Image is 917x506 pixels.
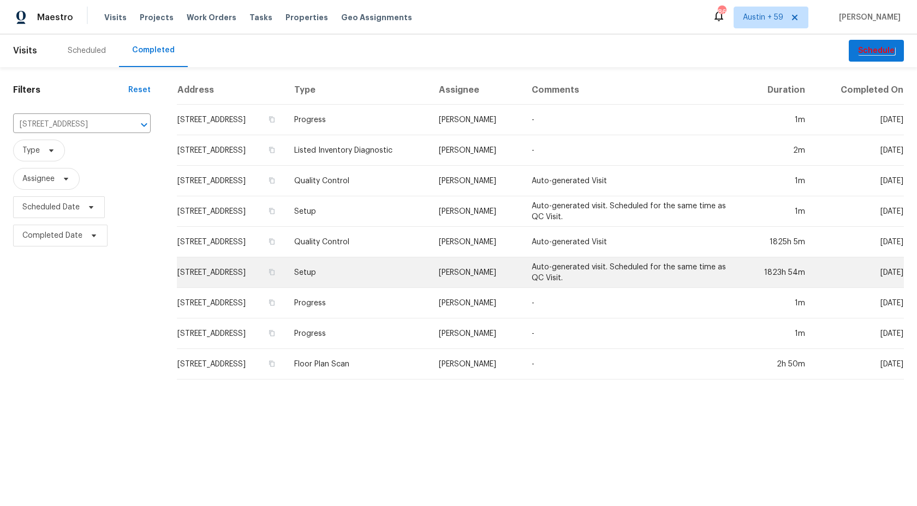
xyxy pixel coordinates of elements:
[13,116,120,133] input: Search for an address...
[285,227,430,257] td: Quality Control
[177,227,285,257] td: [STREET_ADDRESS]
[177,257,285,288] td: [STREET_ADDRESS]
[430,288,523,318] td: [PERSON_NAME]
[285,349,430,379] td: Floor Plan Scan
[104,12,127,23] span: Visits
[430,349,523,379] td: [PERSON_NAME]
[523,257,741,288] td: Auto-generated visit. Scheduled for the same time as QC Visit.
[430,227,523,257] td: [PERSON_NAME]
[523,76,741,105] th: Comments
[523,318,741,349] td: -
[22,202,80,213] span: Scheduled Date
[285,196,430,227] td: Setup
[267,176,277,185] button: Copy Address
[814,288,904,318] td: [DATE]
[741,166,814,196] td: 1m
[430,318,523,349] td: [PERSON_NAME]
[140,12,174,23] span: Projects
[22,145,40,156] span: Type
[267,115,277,124] button: Copy Address
[13,39,37,63] span: Visits
[430,166,523,196] td: [PERSON_NAME]
[22,230,82,241] span: Completed Date
[267,206,277,216] button: Copy Address
[37,12,73,23] span: Maestro
[741,76,814,105] th: Duration
[285,257,430,288] td: Setup
[249,14,272,21] span: Tasks
[267,145,277,155] button: Copy Address
[285,318,430,349] td: Progress
[177,105,285,135] td: [STREET_ADDRESS]
[849,40,904,62] button: Schedule
[814,349,904,379] td: [DATE]
[835,12,901,23] span: [PERSON_NAME]
[177,135,285,166] td: [STREET_ADDRESS]
[267,298,277,308] button: Copy Address
[523,166,741,196] td: Auto-generated Visit
[430,257,523,288] td: [PERSON_NAME]
[430,76,523,105] th: Assignee
[285,135,430,166] td: Listed Inventory Diagnostic
[136,117,152,132] button: Open
[858,46,895,55] em: Schedule
[68,45,106,56] div: Scheduled
[814,166,904,196] td: [DATE]
[341,12,412,23] span: Geo Assignments
[267,237,277,246] button: Copy Address
[430,196,523,227] td: [PERSON_NAME]
[741,257,814,288] td: 1823h 54m
[285,105,430,135] td: Progress
[523,105,741,135] td: -
[22,173,55,184] span: Assignee
[132,45,175,56] div: Completed
[523,349,741,379] td: -
[177,349,285,379] td: [STREET_ADDRESS]
[267,328,277,338] button: Copy Address
[430,105,523,135] td: [PERSON_NAME]
[741,318,814,349] td: 1m
[523,227,741,257] td: Auto-generated Visit
[741,135,814,166] td: 2m
[814,135,904,166] td: [DATE]
[128,85,151,95] div: Reset
[814,318,904,349] td: [DATE]
[523,196,741,227] td: Auto-generated visit. Scheduled for the same time as QC Visit.
[814,227,904,257] td: [DATE]
[285,76,430,105] th: Type
[743,12,783,23] span: Austin + 59
[177,318,285,349] td: [STREET_ADDRESS]
[718,7,725,17] div: 862
[177,76,285,105] th: Address
[814,196,904,227] td: [DATE]
[285,288,430,318] td: Progress
[814,257,904,288] td: [DATE]
[13,85,128,95] h1: Filters
[814,105,904,135] td: [DATE]
[741,196,814,227] td: 1m
[177,196,285,227] td: [STREET_ADDRESS]
[177,288,285,318] td: [STREET_ADDRESS]
[741,227,814,257] td: 1825h 5m
[267,267,277,277] button: Copy Address
[741,105,814,135] td: 1m
[523,288,741,318] td: -
[285,166,430,196] td: Quality Control
[267,359,277,369] button: Copy Address
[430,135,523,166] td: [PERSON_NAME]
[814,76,904,105] th: Completed On
[285,12,328,23] span: Properties
[177,166,285,196] td: [STREET_ADDRESS]
[523,135,741,166] td: -
[187,12,236,23] span: Work Orders
[741,349,814,379] td: 2h 50m
[741,288,814,318] td: 1m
